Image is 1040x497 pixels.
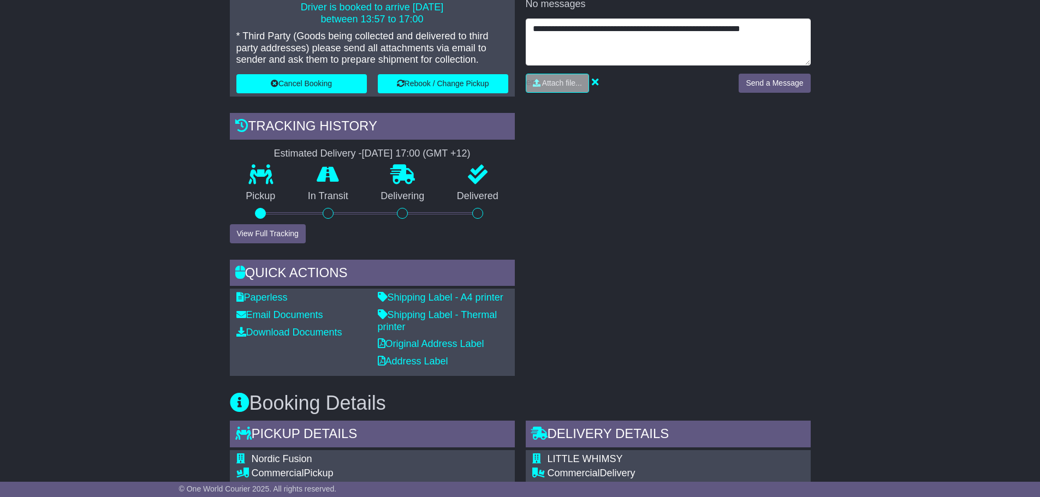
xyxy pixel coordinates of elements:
[236,292,288,303] a: Paperless
[230,224,306,243] button: View Full Tracking
[378,309,497,332] a: Shipping Label - Thermal printer
[292,190,365,202] p: In Transit
[378,74,508,93] button: Rebook / Change Pickup
[548,453,623,464] span: LITTLE WHIMSY
[252,468,462,480] div: Pickup
[441,190,515,202] p: Delivered
[526,421,811,450] div: Delivery Details
[230,260,515,289] div: Quick Actions
[252,453,312,464] span: Nordic Fusion
[236,309,323,320] a: Email Documents
[230,113,515,142] div: Tracking history
[230,392,811,414] h3: Booking Details
[252,468,304,478] span: Commercial
[179,484,337,493] span: © One World Courier 2025. All rights reserved.
[236,327,342,338] a: Download Documents
[236,31,508,66] p: * Third Party (Goods being collected and delivered to third party addresses) please send all atta...
[739,74,810,93] button: Send a Message
[378,292,503,303] a: Shipping Label - A4 printer
[362,148,471,160] div: [DATE] 17:00 (GMT +12)
[236,74,367,93] button: Cancel Booking
[378,356,448,367] a: Address Label
[230,190,292,202] p: Pickup
[236,2,508,25] p: Driver is booked to arrive [DATE] between 13:57 to 17:00
[548,468,804,480] div: Delivery
[548,468,600,478] span: Commercial
[230,148,515,160] div: Estimated Delivery -
[378,338,484,349] a: Original Address Label
[365,190,441,202] p: Delivering
[230,421,515,450] div: Pickup Details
